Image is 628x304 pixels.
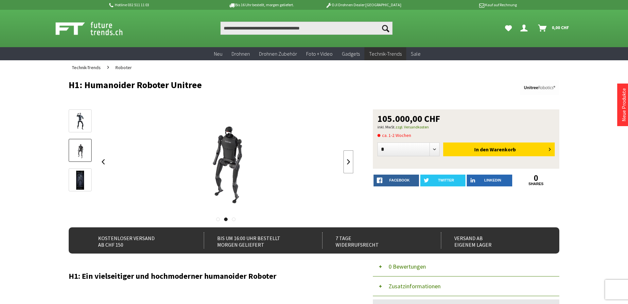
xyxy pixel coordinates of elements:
[389,178,410,182] span: facebook
[232,50,250,57] span: Drohnen
[377,114,440,123] span: 105.000,00 CHF
[406,47,425,61] a: Sale
[620,88,627,122] a: Neue Produkte
[71,112,90,131] img: Vorschau: H1: Humanoider Roboter Unitree
[414,1,516,9] p: Kauf auf Rechnung
[302,47,337,61] a: Foto + Video
[342,50,360,57] span: Gadgets
[85,232,189,249] div: Kostenloser Versand ab CHF 150
[322,232,427,249] div: 7 Tage Widerrufsrecht
[438,178,454,182] span: twitter
[374,175,419,186] a: facebook
[373,276,559,296] button: Zusatzinformationen
[306,50,333,57] span: Foto + Video
[364,47,406,61] a: Technik-Trends
[220,22,392,35] input: Produkt, Marke, Kategorie, EAN, Artikelnummer…
[227,47,254,61] a: Drohnen
[467,175,512,186] a: LinkedIn
[312,1,414,9] p: DJI Drohnen Dealer [GEOGRAPHIC_DATA]
[210,1,312,9] p: Bis 16 Uhr bestellt, morgen geliefert.
[514,175,559,182] a: 0
[259,50,297,57] span: Drohnen Zubehör
[69,60,104,75] a: Technik-Trends
[108,1,210,9] p: Hotline 032 511 11 03
[420,175,466,186] a: twitter
[373,257,559,276] button: 0 Bewertungen
[112,60,135,75] a: Roboter
[214,50,222,57] span: Neu
[254,47,302,61] a: Drohnen Zubehör
[69,272,353,280] h2: H1: Ein vielseitiger und hochmoderner humanoider Roboter
[377,131,411,139] span: ca. 1-2 Wochen
[552,22,569,33] span: 0,00 CHF
[377,123,555,131] p: inkl. MwSt.
[535,22,572,35] a: Warenkorb
[56,20,137,37] img: Shop Futuretrends - zur Startseite wechseln
[395,124,429,129] a: zzgl. Versandkosten
[337,47,364,61] a: Gadgets
[514,182,559,186] a: shares
[520,80,559,95] img: Unitree Roboter
[502,22,515,35] a: Meine Favoriten
[69,80,461,90] h1: H1: Humanoider Roboter Unitree
[72,65,101,70] span: Technik-Trends
[204,232,308,249] div: Bis um 16:00 Uhr bestellt Morgen geliefert
[411,50,421,57] span: Sale
[115,65,132,70] span: Roboter
[209,47,227,61] a: Neu
[379,22,392,35] button: Suchen
[369,50,402,57] span: Technik-Trends
[490,146,516,153] span: Warenkorb
[443,142,555,156] button: In den Warenkorb
[474,146,489,153] span: In den
[518,22,533,35] a: Dein Konto
[441,232,545,249] div: Versand ab eigenem Lager
[484,178,501,182] span: LinkedIn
